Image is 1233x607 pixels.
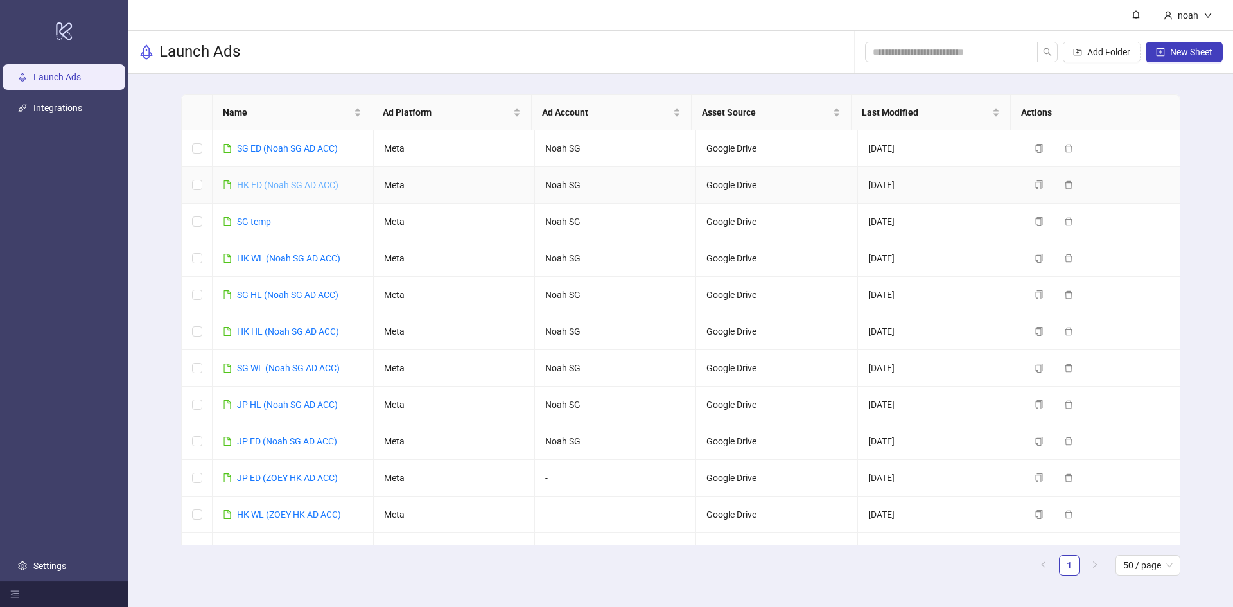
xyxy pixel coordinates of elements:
[223,400,232,409] span: file
[1064,217,1073,226] span: delete
[858,387,1019,423] td: [DATE]
[1035,473,1044,482] span: copy
[696,240,857,277] td: Google Drive
[223,473,232,482] span: file
[1064,290,1073,299] span: delete
[374,387,535,423] td: Meta
[237,400,338,410] a: JP HL (Noah SG AD ACC)
[696,130,857,167] td: Google Drive
[383,105,511,119] span: Ad Platform
[374,423,535,460] td: Meta
[696,387,857,423] td: Google Drive
[696,350,857,387] td: Google Drive
[1064,473,1073,482] span: delete
[1132,10,1141,19] span: bell
[858,204,1019,240] td: [DATE]
[237,473,338,483] a: JP ED (ZOEY HK AD ACC)
[223,437,232,446] span: file
[1033,555,1054,576] li: Previous Page
[535,423,696,460] td: Noah SG
[1033,555,1054,576] button: left
[858,277,1019,313] td: [DATE]
[1040,561,1047,568] span: left
[1170,47,1212,57] span: New Sheet
[858,240,1019,277] td: [DATE]
[1091,561,1099,568] span: right
[1035,144,1044,153] span: copy
[223,144,232,153] span: file
[535,350,696,387] td: Noah SG
[223,290,232,299] span: file
[223,510,232,519] span: file
[535,240,696,277] td: Noah SG
[1035,180,1044,189] span: copy
[1059,555,1080,576] li: 1
[862,105,990,119] span: Last Modified
[692,95,852,130] th: Asset Source
[1064,364,1073,373] span: delete
[858,497,1019,533] td: [DATE]
[535,204,696,240] td: Noah SG
[1164,11,1173,20] span: user
[223,180,232,189] span: file
[1203,11,1212,20] span: down
[535,460,696,497] td: -
[1060,556,1079,575] a: 1
[223,105,351,119] span: Name
[535,130,696,167] td: Noah SG
[1035,510,1044,519] span: copy
[535,277,696,313] td: Noah SG
[374,533,535,570] td: Meta
[374,240,535,277] td: Meta
[237,509,341,520] a: HK WL (ZOEY HK AD ACC)
[535,167,696,204] td: Noah SG
[696,167,857,204] td: Google Drive
[1035,437,1044,446] span: copy
[1064,400,1073,409] span: delete
[374,313,535,350] td: Meta
[1115,555,1180,576] div: Page Size
[535,313,696,350] td: Noah SG
[374,350,535,387] td: Meta
[374,497,535,533] td: Meta
[237,290,338,300] a: SG HL (Noah SG AD ACC)
[33,561,66,571] a: Settings
[1035,290,1044,299] span: copy
[237,180,338,190] a: HK ED (Noah SG AD ACC)
[696,497,857,533] td: Google Drive
[1085,555,1105,576] li: Next Page
[696,277,857,313] td: Google Drive
[237,143,338,154] a: SG ED (Noah SG AD ACC)
[237,216,271,227] a: SG temp
[858,130,1019,167] td: [DATE]
[159,42,240,62] h3: Launch Ads
[1063,42,1141,62] button: Add Folder
[139,44,154,60] span: rocket
[696,204,857,240] td: Google Drive
[223,364,232,373] span: file
[1064,437,1073,446] span: delete
[532,95,692,130] th: Ad Account
[858,460,1019,497] td: [DATE]
[1085,555,1105,576] button: right
[237,253,340,263] a: HK WL (Noah SG AD ACC)
[696,423,857,460] td: Google Drive
[858,423,1019,460] td: [DATE]
[1043,48,1052,57] span: search
[33,72,81,82] a: Launch Ads
[374,277,535,313] td: Meta
[1173,8,1203,22] div: noah
[696,533,857,570] td: Google Drive
[1035,254,1044,263] span: copy
[213,95,372,130] th: Name
[1064,510,1073,519] span: delete
[852,95,1011,130] th: Last Modified
[535,387,696,423] td: Noah SG
[374,204,535,240] td: Meta
[237,436,337,446] a: JP ED (Noah SG AD ACC)
[223,217,232,226] span: file
[237,326,339,337] a: HK HL (Noah SG AD ACC)
[858,350,1019,387] td: [DATE]
[696,460,857,497] td: Google Drive
[702,105,830,119] span: Asset Source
